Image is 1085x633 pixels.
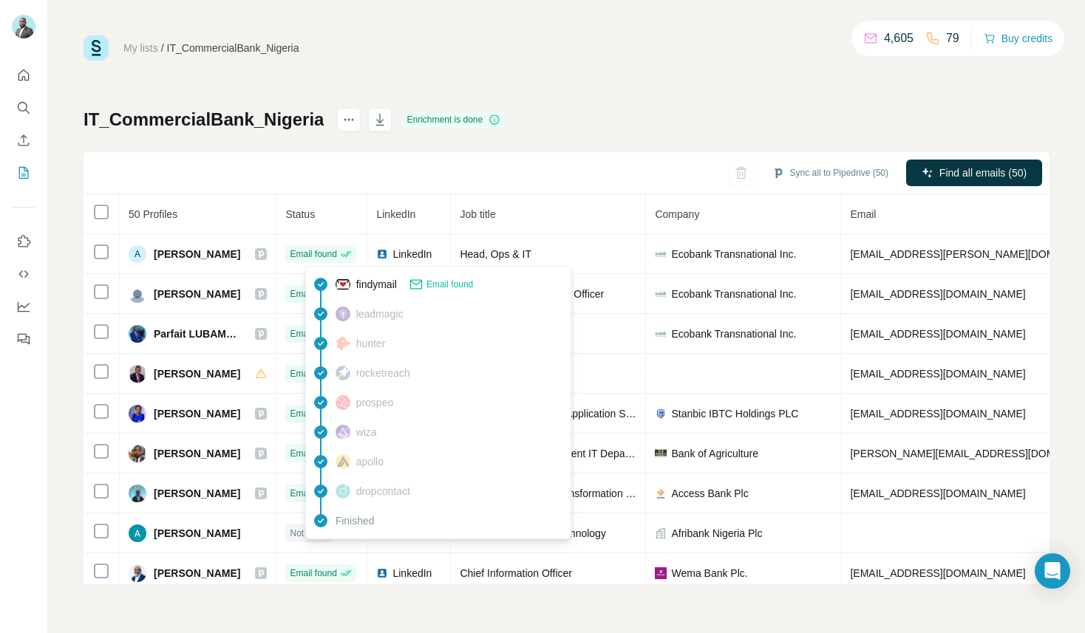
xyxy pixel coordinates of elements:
span: Ecobank Transnational Inc. [671,287,796,301]
img: company-logo [655,288,667,300]
img: Surfe Logo [84,35,109,61]
button: Quick start [12,62,35,89]
span: [EMAIL_ADDRESS][DOMAIN_NAME] [850,567,1025,579]
span: Email found [290,367,336,380]
span: LinkedIn [392,247,432,261]
span: Ecobank Transnational Inc. [671,326,796,341]
span: Head, Ops & IT [460,248,531,260]
button: Search [12,95,35,121]
img: provider wiza logo [336,425,350,439]
img: company-logo [655,487,667,499]
span: Finished [336,513,375,528]
span: [PERSON_NAME] [154,366,240,381]
span: Wema Bank Plc. [671,566,747,581]
span: Email found [290,287,336,301]
span: Stanbic IBTC Holdings PLC [671,406,798,421]
span: leadmagic [356,307,404,321]
span: wiza [356,425,377,439]
button: Find all emails (50) [906,160,1042,186]
button: Buy credits [984,28,1052,49]
span: [EMAIL_ADDRESS][DOMAIN_NAME] [850,328,1025,340]
span: dropcontact [356,484,410,499]
span: Job title [460,208,495,220]
span: prospeo [356,395,394,410]
span: Access Bank Plc [671,486,748,501]
img: company-logo [655,248,667,260]
img: Avatar [129,445,146,462]
span: Email found [290,327,336,341]
li: / [161,41,164,55]
img: provider rocketreach logo [336,366,350,380]
span: [PERSON_NAME] [154,247,240,261]
span: Afribank Nigeria Plc [671,526,762,541]
span: [EMAIL_ADDRESS][DOMAIN_NAME] [850,288,1025,300]
span: [PERSON_NAME] [154,566,240,581]
img: provider apollo logo [336,454,350,469]
span: Find all emails (50) [939,165,1027,180]
img: Avatar [12,15,35,38]
span: Email found [290,447,336,460]
span: LinkedIn [376,208,415,220]
img: LinkedIn logo [376,248,388,260]
span: Not found [290,527,328,540]
div: Enrichment is done [402,111,505,129]
span: Email found [290,407,336,420]
span: Status [285,208,315,220]
button: Sync all to Pipedrive (50) [762,162,899,184]
div: IT_CommercialBank_Nigeria [167,41,299,55]
button: Use Surfe on LinkedIn [12,228,35,255]
span: Email found [290,567,336,580]
img: Avatar [129,524,146,542]
span: rocketreach [356,366,410,380]
img: provider prospeo logo [336,395,350,410]
img: company-logo [655,328,667,340]
span: [EMAIL_ADDRESS][DOMAIN_NAME] [850,368,1025,380]
button: Enrich CSV [12,127,35,154]
img: company-logo [655,567,667,579]
button: Use Surfe API [12,261,35,287]
span: Head of Information Technology [460,527,605,539]
span: Email found [290,487,336,500]
span: Chief Information Officer [460,567,571,579]
span: apollo [356,454,384,469]
img: Avatar [129,365,146,383]
span: Parfait LUBAMBA [154,326,240,341]
a: My lists [123,42,158,54]
p: 4,605 [884,30,914,47]
span: 50 Profiles [129,208,177,220]
span: [PERSON_NAME] [154,406,240,421]
img: provider dropcontact logo [336,484,350,499]
button: Dashboard [12,293,35,320]
span: Company [655,208,699,220]
span: [PERSON_NAME] [154,486,240,501]
img: provider findymail logo [336,277,350,292]
span: hunter [356,336,386,351]
img: Avatar [129,405,146,422]
img: Avatar [129,325,146,343]
span: Email found [290,247,336,261]
span: [EMAIL_ADDRESS][DOMAIN_NAME] [850,487,1025,499]
button: My lists [12,160,35,186]
span: [PERSON_NAME] [154,287,240,301]
span: [EMAIL_ADDRESS][DOMAIN_NAME] [850,408,1025,420]
img: provider hunter logo [336,336,350,349]
span: Email found [426,278,473,291]
img: company-logo [655,448,667,459]
span: Bank of Agriculture [671,446,758,461]
img: provider leadmagic logo [336,307,350,321]
span: Email [850,208,876,220]
span: [PERSON_NAME] [154,446,240,461]
span: findymail [356,277,397,292]
img: Avatar [129,285,146,303]
button: actions [337,108,361,131]
button: Feedback [12,326,35,352]
img: company-logo [655,408,667,420]
span: Ecobank Transnational Inc. [671,247,796,261]
h1: IT_CommercialBank_Nigeria [84,108,324,131]
img: Avatar [129,564,146,582]
img: LinkedIn logo [376,567,388,579]
span: LinkedIn [392,566,432,581]
img: Avatar [129,485,146,502]
span: [PERSON_NAME] [154,526,240,541]
div: A [129,245,146,263]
